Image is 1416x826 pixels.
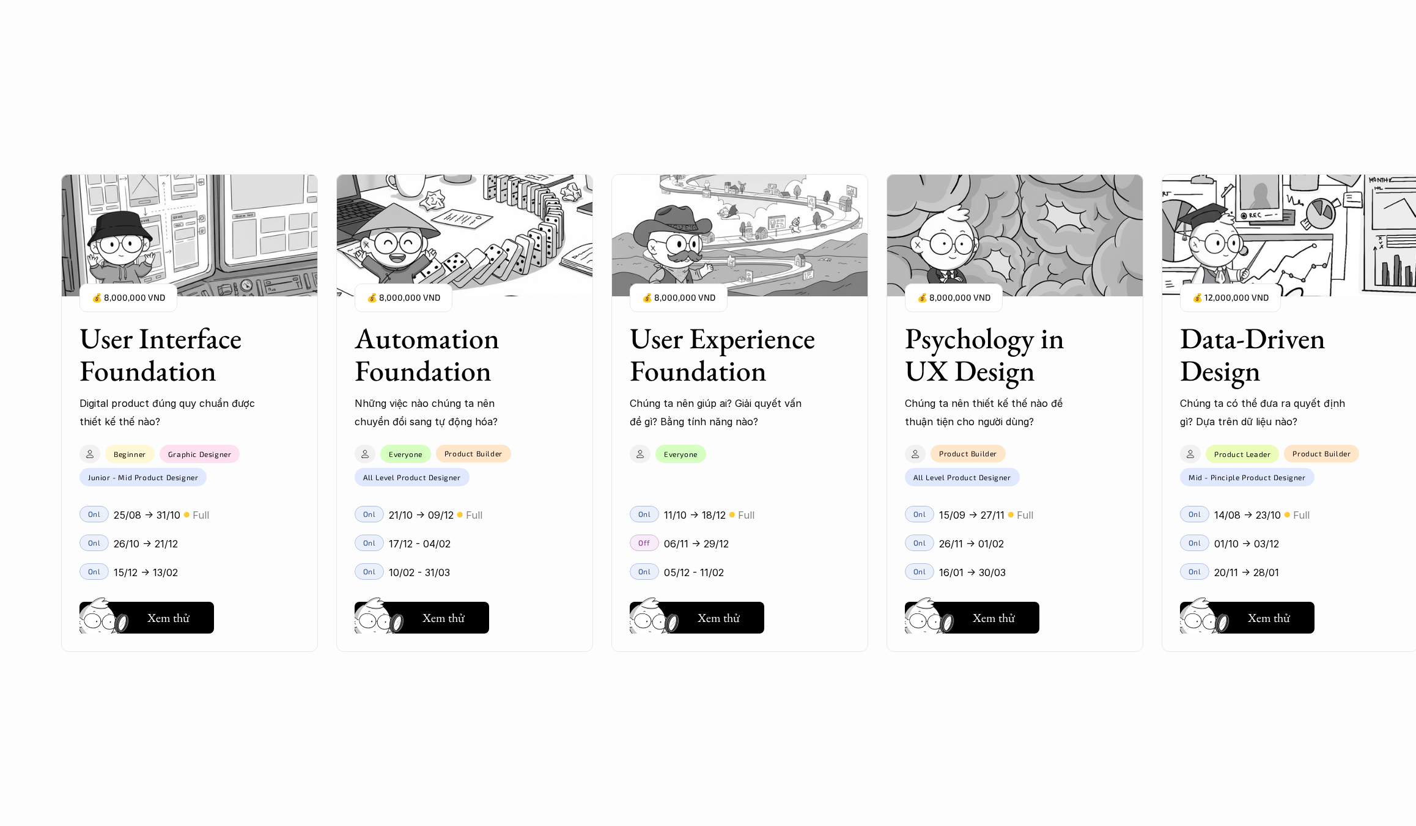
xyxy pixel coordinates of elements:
h3: Data-Driven Design [1180,322,1370,387]
p: All Level Product Designer [913,473,1011,481]
p: Onl [363,538,376,547]
p: Everyone [664,450,698,458]
p: 💰 8,000,000 VND [367,290,440,306]
p: 15/09 -> 27/11 [939,506,1005,524]
p: Off [638,538,651,547]
p: Chúng ta nên thiết kế thế nào để thuận tiện cho người dùng? [905,394,1082,431]
p: 🟡 [729,510,735,519]
h5: Xem thử [147,609,190,626]
p: Everyone [389,450,422,458]
h5: Xem thử [1248,609,1290,626]
p: 26/10 -> 21/12 [114,535,178,553]
p: Onl [1189,510,1201,518]
p: Product Leader [1214,450,1270,458]
p: 14/08 -> 23/10 [1214,506,1281,524]
p: Onl [1189,567,1201,576]
p: Onl [913,510,926,518]
p: Full [193,506,209,524]
p: Full [738,506,754,524]
a: Xem thử [1180,597,1315,634]
p: 10/02 - 31/03 [389,563,450,582]
h3: Automation Foundation [355,322,544,387]
h3: Psychology in UX Design [905,322,1094,387]
p: 💰 8,000,000 VND [642,290,715,306]
p: Junior - Mid Product Designer [88,473,198,481]
p: 16/01 -> 30/03 [939,563,1006,582]
p: Product Builder [444,449,503,458]
p: Chúng ta nên giúp ai? Giải quyết vấn đề gì? Bằng tính năng nào? [630,394,807,431]
p: Những việc nào chúng ta nên chuyển đổi sang tự động hóa? [355,394,532,431]
p: 🟡 [1284,510,1290,519]
h3: User Interface Foundation [79,322,269,387]
p: Mid - Pinciple Product Designer [1189,473,1306,481]
p: Product Builder [939,449,997,458]
p: All Level Product Designer [363,473,461,481]
button: Xem thử [79,602,214,634]
p: 💰 8,000,000 VND [92,290,165,306]
p: Onl [638,510,651,518]
p: 17/12 - 04/02 [389,535,451,553]
p: Onl [913,567,926,576]
p: 🟡 [1008,510,1014,519]
h3: User Experience Foundation [630,322,819,387]
p: 20/11 -> 28/01 [1214,563,1279,582]
p: 06/11 -> 29/12 [664,535,729,553]
p: Onl [1189,538,1201,547]
p: 15/12 -> 13/02 [114,563,178,582]
p: Onl [363,510,376,518]
p: Digital product đúng quy chuẩn được thiết kế thế nào? [79,394,257,431]
p: Onl [913,538,926,547]
p: Full [466,506,482,524]
a: Xem thử [630,597,764,634]
p: Full [1293,506,1310,524]
p: Onl [638,567,651,576]
button: Xem thử [1180,602,1315,634]
h5: Xem thử [422,609,465,626]
p: Product Builder [1292,449,1351,458]
p: 25/08 -> 31/10 [114,506,180,524]
button: Xem thử [905,602,1039,634]
p: 💰 12,000,000 VND [1192,290,1269,306]
p: 05/12 - 11/02 [664,563,724,582]
p: 26/11 -> 01/02 [939,535,1004,553]
p: Full [1017,506,1033,524]
p: 21/10 -> 09/12 [389,506,454,524]
h5: Xem thử [698,609,740,626]
p: 🟡 [183,510,190,519]
p: 11/10 -> 18/12 [664,506,726,524]
p: Beginner [114,450,146,458]
p: 01/10 -> 03/12 [1214,535,1279,553]
h5: Xem thử [973,609,1015,626]
p: 💰 8,000,000 VND [917,290,990,306]
a: Xem thử [905,597,1039,634]
a: Xem thử [355,597,489,634]
button: Xem thử [355,602,489,634]
a: Xem thử [79,597,214,634]
p: 🟡 [457,510,463,519]
p: Chúng ta có thể đưa ra quyết định gì? Dựa trên dữ liệu nào? [1180,394,1357,431]
p: Graphic Designer [168,450,232,458]
button: Xem thử [630,602,764,634]
p: Onl [363,567,376,576]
